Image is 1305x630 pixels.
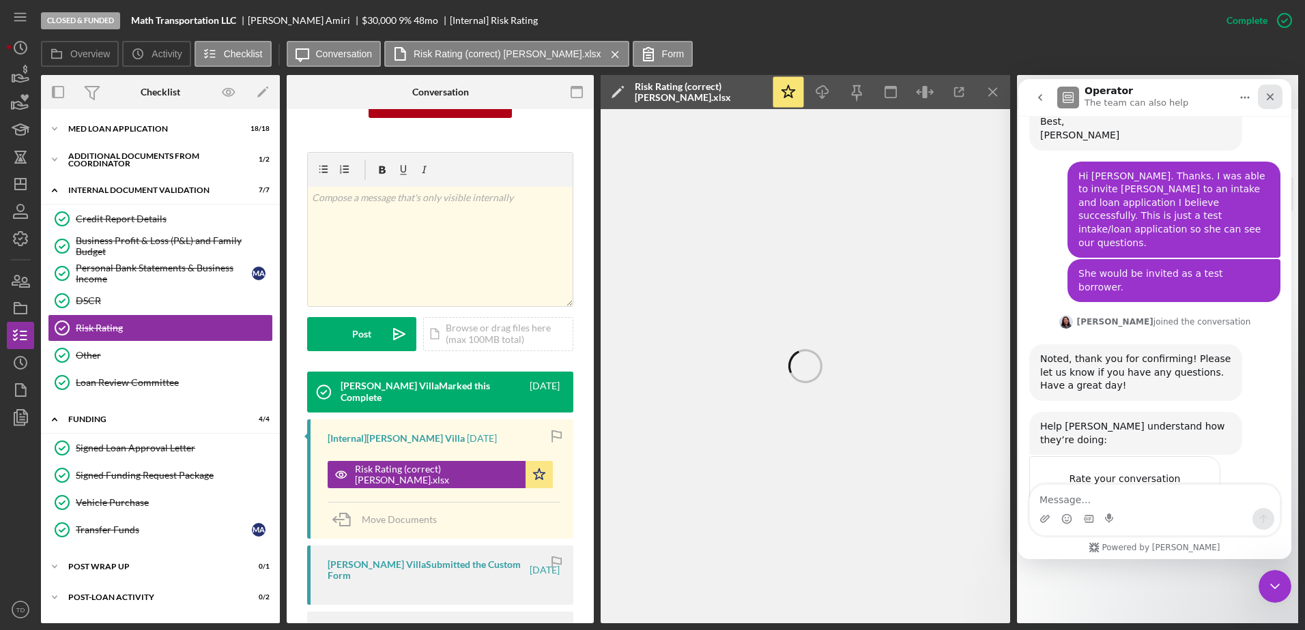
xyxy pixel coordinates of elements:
[530,565,560,575] time: 2025-09-10 12:40
[530,380,560,402] time: 2025-09-10 13:09
[245,593,270,601] div: 0 / 2
[48,232,273,260] a: Business Profit & Loss (P&L) and Family Budget
[1259,570,1291,603] iframe: Intercom live chat
[68,186,235,194] div: Internal Document Validation
[414,15,438,26] div: 48 mo
[341,380,528,402] div: [PERSON_NAME] Villa Marked this Complete
[252,523,266,537] div: M A
[76,470,272,481] div: Signed Funding Request Package
[48,205,273,232] a: Credit Report Details
[48,489,273,516] a: Vehicle Purchase
[399,15,412,26] div: 9 %
[48,342,273,369] a: Other
[48,434,273,462] a: Signed Loan Approval Letter
[467,433,497,444] time: 2025-09-10 13:09
[307,317,416,351] button: Post
[41,41,119,67] button: Overview
[245,125,270,133] div: 18 / 18
[122,41,190,67] button: Activity
[68,593,235,601] div: Post-Loan Activity
[633,41,693,67] button: Form
[76,497,272,508] div: Vehicle Purchase
[384,41,629,67] button: Risk Rating (correct) [PERSON_NAME].xlsx
[76,262,252,284] div: Personal Bank Statements & Business Income
[328,559,528,581] div: [PERSON_NAME] Villa Submitted the Custom Form
[450,15,538,26] div: [Internal] Risk Rating
[48,314,273,342] a: Risk Rating
[16,606,25,614] text: TD
[76,213,272,224] div: Credit Report Details
[48,260,273,287] a: Personal Bank Statements & Business IncomeMA
[316,48,373,59] label: Conversation
[224,48,263,59] label: Checklist
[362,513,437,525] span: Move Documents
[7,596,34,623] button: TD
[248,15,362,26] div: [PERSON_NAME] Amiri
[48,369,273,396] a: Loan Review Committee
[76,235,272,257] div: Business Profit & Loss (P&L) and Family Budget
[68,562,235,571] div: Post Wrap Up
[76,322,272,333] div: Risk Rating
[362,14,397,26] span: $30,000
[328,502,450,537] button: Move Documents
[1227,7,1267,34] div: Complete
[1018,79,1291,559] iframe: Intercom live chat
[48,516,273,543] a: Transfer FundsMA
[141,87,180,97] div: Checklist
[414,48,601,59] label: Risk Rating (correct) [PERSON_NAME].xlsx
[70,48,110,59] label: Overview
[662,48,685,59] label: Form
[245,415,270,423] div: 4 / 4
[76,524,252,535] div: Transfer Funds
[328,433,465,444] div: [Internal] [PERSON_NAME] Villa
[245,155,270,164] div: 1 / 2
[76,295,272,306] div: DSCR
[76,442,272,453] div: Signed Loan Approval Letter
[352,317,371,351] div: Post
[152,48,182,59] label: Activity
[635,81,764,103] div: Risk Rating (correct) [PERSON_NAME].xlsx
[68,152,235,168] div: Additional Documents from Coordinator
[287,41,382,67] button: Conversation
[76,377,272,388] div: Loan Review Committee
[245,186,270,194] div: 7 / 7
[76,350,272,361] div: Other
[355,464,519,485] div: Risk Rating (correct) [PERSON_NAME].xlsx
[131,15,236,26] b: Math Transportation LLC
[195,41,272,67] button: Checklist
[328,461,553,488] button: Risk Rating (correct) [PERSON_NAME].xlsx
[41,12,120,29] div: Closed & Funded
[252,267,266,280] div: M A
[412,87,469,97] div: Conversation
